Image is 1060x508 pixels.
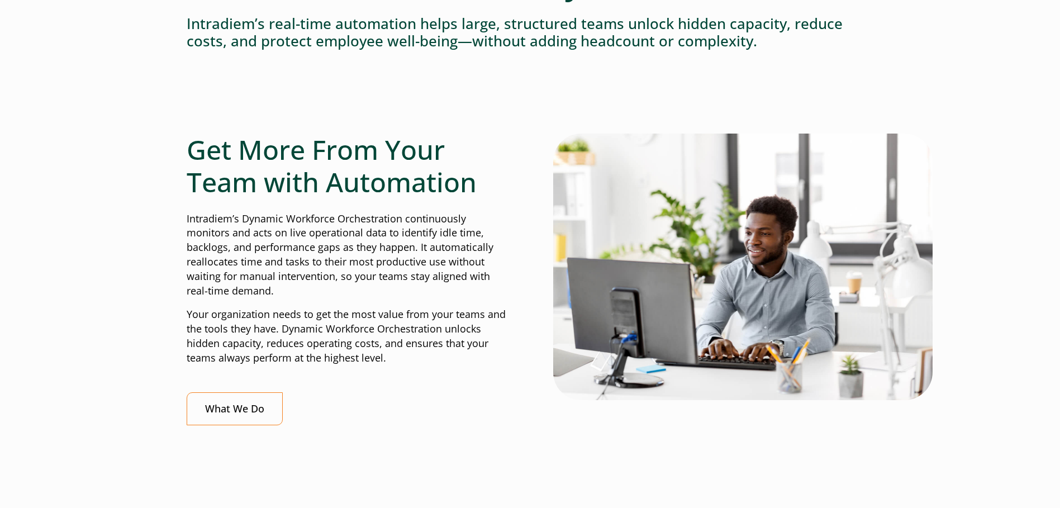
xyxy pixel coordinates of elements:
[187,134,507,198] h2: Get More From Your Team with Automation
[187,392,283,425] a: What We Do
[187,307,507,365] p: Your organization needs to get the most value from your teams and the tools they have. Dynamic Wo...
[187,15,874,50] h4: Intradiem’s real-time automation helps large, structured teams unlock hidden capacity, reduce cos...
[187,212,507,298] p: Intradiem’s Dynamic Workforce Orchestration continuously monitors and acts on live operational da...
[553,134,933,400] img: Man typing on computer with real-time automation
